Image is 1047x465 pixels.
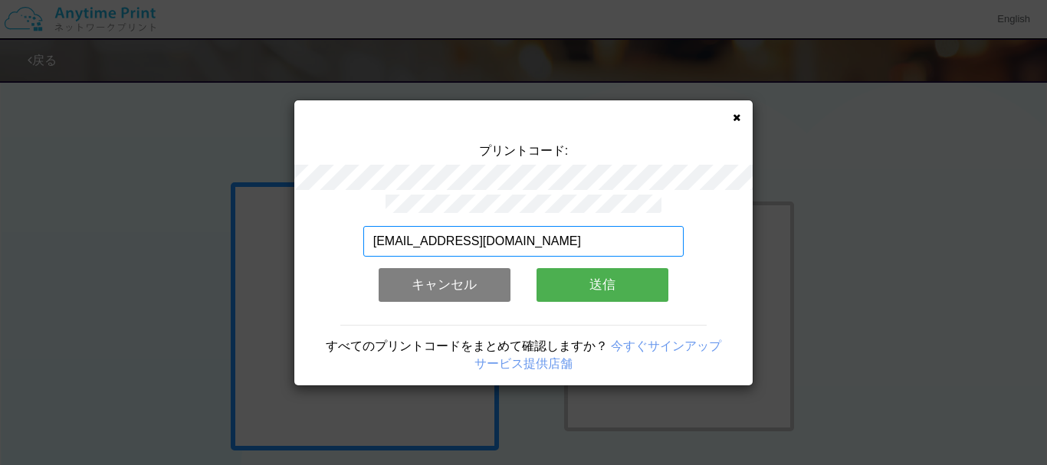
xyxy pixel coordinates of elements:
[363,226,684,257] input: メールアドレス
[326,339,608,352] span: すべてのプリントコードをまとめて確認しますか？
[379,268,510,302] button: キャンセル
[611,339,721,352] a: 今すぐサインアップ
[537,268,668,302] button: 送信
[479,144,568,157] span: プリントコード:
[474,357,573,370] a: サービス提供店舗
